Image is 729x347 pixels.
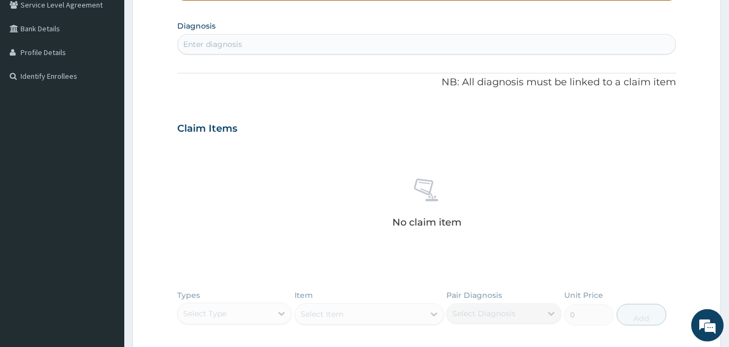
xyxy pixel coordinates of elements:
[183,39,242,50] div: Enter diagnosis
[392,217,462,228] p: No claim item
[5,232,206,270] textarea: Type your message and hit 'Enter'
[177,123,237,135] h3: Claim Items
[56,60,182,74] div: Chat with us now
[63,105,149,214] span: We're online!
[177,76,677,90] p: NB: All diagnosis must be linked to a claim item
[177,5,203,31] div: Minimize live chat window
[177,21,216,31] label: Diagnosis
[20,54,44,81] img: d_794563401_company_1708531726252_794563401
